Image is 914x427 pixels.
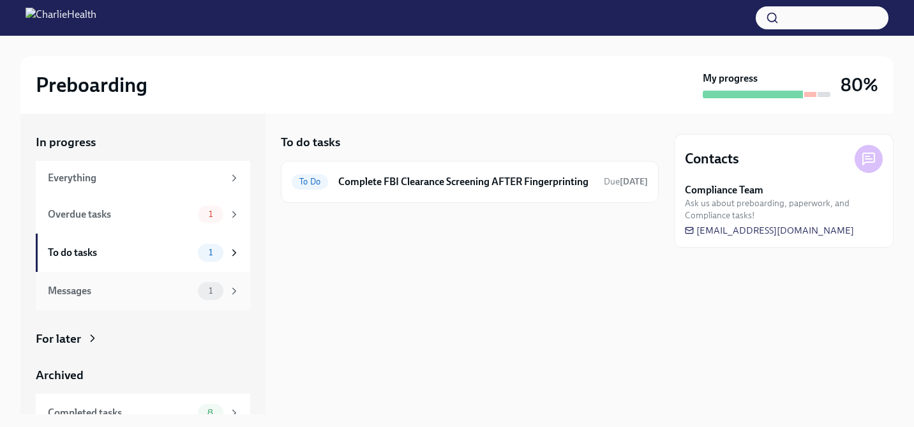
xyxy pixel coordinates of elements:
[201,286,220,296] span: 1
[292,172,648,192] a: To DoComplete FBI Clearance Screening AFTER FingerprintingDue[DATE]
[36,72,147,98] h2: Preboarding
[338,175,594,189] h6: Complete FBI Clearance Screening AFTER Fingerprinting
[685,149,739,169] h4: Contacts
[36,331,81,347] div: For later
[685,224,854,237] a: [EMAIL_ADDRESS][DOMAIN_NAME]
[685,197,883,221] span: Ask us about preboarding, paperwork, and Compliance tasks!
[48,406,193,420] div: Completed tasks
[48,284,193,298] div: Messages
[36,195,250,234] a: Overdue tasks1
[26,8,96,28] img: CharlieHealth
[36,134,250,151] a: In progress
[604,176,648,188] span: September 21st, 2025 07:00
[200,408,221,417] span: 8
[292,177,328,186] span: To Do
[48,246,193,260] div: To do tasks
[281,134,340,151] h5: To do tasks
[620,176,648,187] strong: [DATE]
[685,183,763,197] strong: Compliance Team
[48,171,223,185] div: Everything
[48,207,193,221] div: Overdue tasks
[36,161,250,195] a: Everything
[201,248,220,257] span: 1
[36,234,250,272] a: To do tasks1
[201,209,220,219] span: 1
[36,367,250,384] a: Archived
[36,331,250,347] a: For later
[604,176,648,187] span: Due
[703,71,758,86] strong: My progress
[841,73,878,96] h3: 80%
[36,272,250,310] a: Messages1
